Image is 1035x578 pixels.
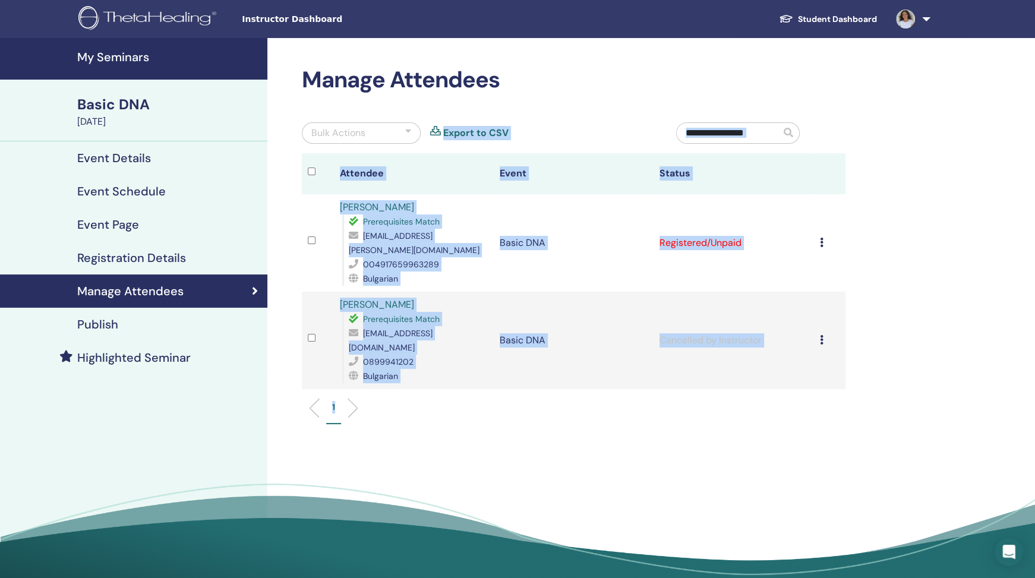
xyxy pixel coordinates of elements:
[995,538,1023,566] div: Open Intercom Messenger
[363,356,414,367] span: 0899941202
[779,14,793,24] img: graduation-cap-white.svg
[77,94,260,115] div: Basic DNA
[494,194,654,292] td: Basic DNA
[332,401,335,413] p: 1
[363,371,398,381] span: Bulgarian
[349,328,433,353] span: [EMAIL_ADDRESS][DOMAIN_NAME]
[77,284,184,298] h4: Manage Attendees
[311,126,365,140] div: Bulk Actions
[70,94,267,129] a: Basic DNA[DATE]
[494,292,654,389] td: Basic DNA
[363,314,440,324] span: Prerequisites Match
[77,50,260,64] h4: My Seminars
[77,251,186,265] h4: Registration Details
[77,151,151,165] h4: Event Details
[494,153,654,194] th: Event
[77,350,191,365] h4: Highlighted Seminar
[334,153,494,194] th: Attendee
[896,10,915,29] img: default.jpg
[349,230,479,255] span: [EMAIL_ADDRESS][PERSON_NAME][DOMAIN_NAME]
[363,259,439,270] span: 004917659963289
[77,184,166,198] h4: Event Schedule
[340,298,414,311] a: [PERSON_NAME]
[242,13,420,26] span: Instructor Dashboard
[77,217,139,232] h4: Event Page
[340,201,414,213] a: [PERSON_NAME]
[363,273,398,284] span: Bulgarian
[78,6,220,33] img: logo.png
[443,126,509,140] a: Export to CSV
[363,216,440,227] span: Prerequisites Match
[302,67,845,94] h2: Manage Attendees
[77,115,260,129] div: [DATE]
[654,153,813,194] th: Status
[769,8,886,30] a: Student Dashboard
[77,317,118,331] h4: Publish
